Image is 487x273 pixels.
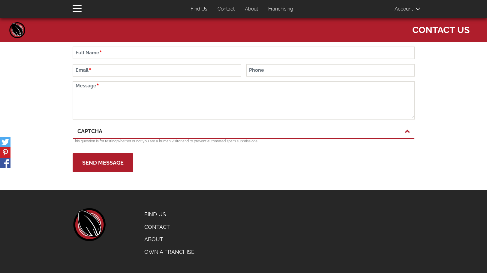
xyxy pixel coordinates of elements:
a: About [240,3,263,15]
a: Own a Franchise [140,246,199,258]
a: Franchising [264,3,298,15]
input: Full Name [73,47,415,59]
input: Email [73,64,241,77]
a: CAPTCHA [77,127,410,135]
a: Find Us [186,3,212,15]
a: About [140,233,199,246]
a: Find Us [140,208,199,221]
span: Contact Us [412,21,470,36]
p: This question is for testing whether or not you are a human visitor and to prevent automated spam... [73,139,414,144]
input: Phone [246,64,415,77]
a: home [73,208,106,241]
a: Home [8,21,26,39]
button: Send Message [73,153,133,172]
a: Contact [213,3,239,15]
a: Contact [140,221,199,233]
